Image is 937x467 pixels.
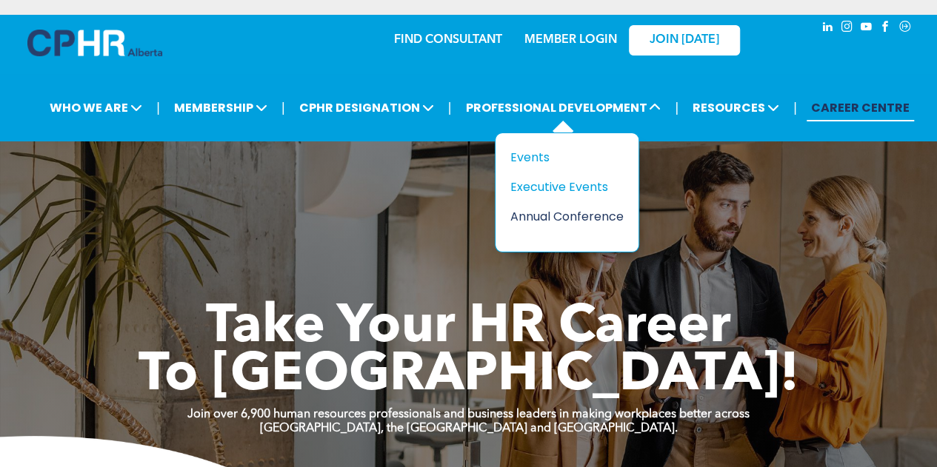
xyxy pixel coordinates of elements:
img: A blue and white logo for cp alberta [27,30,162,56]
a: CAREER CENTRE [807,94,914,121]
span: To [GEOGRAPHIC_DATA]! [139,349,799,403]
li: | [156,93,160,123]
a: linkedin [820,19,836,38]
strong: [GEOGRAPHIC_DATA], the [GEOGRAPHIC_DATA] and [GEOGRAPHIC_DATA]. [260,423,678,434]
a: youtube [858,19,875,38]
li: | [793,93,797,123]
span: CPHR DESIGNATION [295,94,439,121]
span: RESOURCES [688,94,784,121]
a: Events [510,148,624,167]
div: Executive Events [510,178,613,196]
li: | [281,93,285,123]
span: MEMBERSHIP [170,94,272,121]
span: WHO WE ARE [45,94,147,121]
a: Social network [897,19,913,38]
a: instagram [839,19,856,38]
a: Executive Events [510,178,624,196]
li: | [675,93,678,123]
a: MEMBER LOGIN [524,34,617,46]
li: | [448,93,452,123]
span: Take Your HR Career [206,301,731,355]
div: Events [510,148,613,167]
a: FIND CONSULTANT [394,34,502,46]
a: facebook [878,19,894,38]
a: Annual Conference [510,207,624,226]
strong: Join over 6,900 human resources professionals and business leaders in making workplaces better ac... [187,409,750,420]
a: JOIN [DATE] [629,25,740,56]
span: JOIN [DATE] [650,33,719,47]
div: Annual Conference [510,207,613,226]
span: PROFESSIONAL DEVELOPMENT [461,94,665,121]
